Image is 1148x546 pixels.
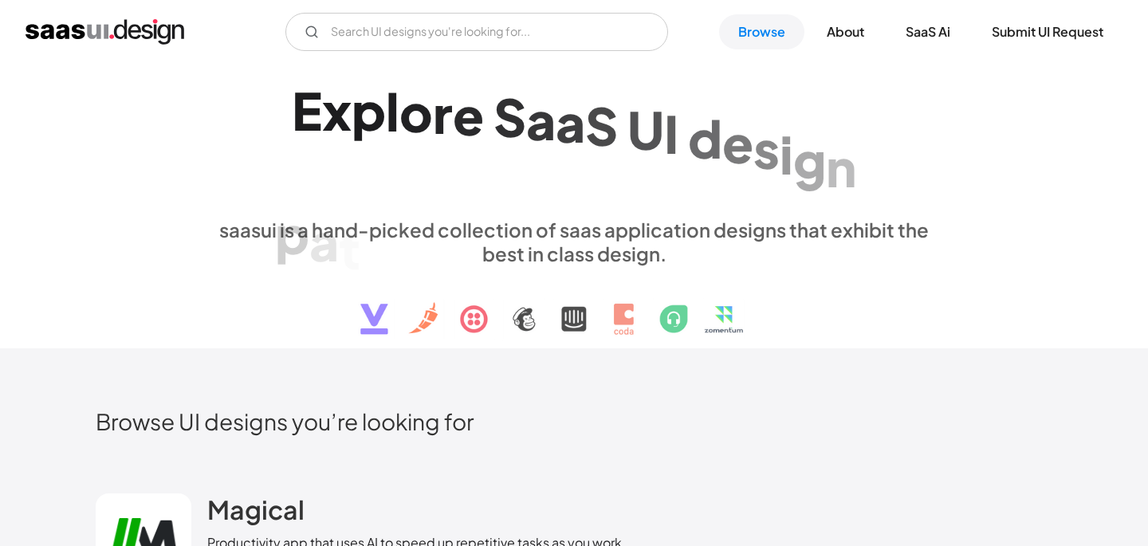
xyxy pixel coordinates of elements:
[322,80,352,141] div: x
[556,92,585,153] div: a
[722,112,753,174] div: e
[664,103,678,164] div: I
[780,123,793,184] div: i
[433,82,453,143] div: r
[339,218,360,280] div: t
[887,14,969,49] a: SaaS Ai
[793,129,826,191] div: g
[207,493,305,533] a: Magical
[526,88,556,150] div: a
[808,14,883,49] a: About
[332,265,816,348] img: text, icon, saas logo
[399,81,433,143] div: o
[688,107,722,168] div: d
[753,117,780,179] div: s
[292,80,322,141] div: E
[386,80,399,141] div: l
[275,204,309,265] div: p
[826,136,856,197] div: n
[493,86,526,147] div: S
[453,84,484,145] div: e
[207,218,941,265] div: saasui is a hand-picked collection of saas application designs that exhibit the best in class des...
[207,80,941,202] h1: Explore SaaS UI design patterns & interactions.
[309,211,339,273] div: a
[585,95,618,156] div: S
[719,14,804,49] a: Browse
[285,13,668,51] input: Search UI designs you're looking for...
[26,19,184,45] a: home
[96,407,1052,435] h2: Browse UI designs you’re looking for
[207,493,305,525] h2: Magical
[973,14,1122,49] a: Submit UI Request
[352,80,386,141] div: p
[627,99,664,160] div: U
[285,13,668,51] form: Email Form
